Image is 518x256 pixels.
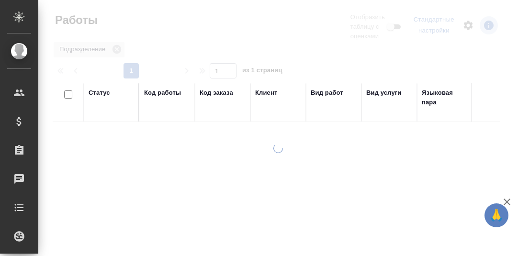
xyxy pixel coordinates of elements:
div: Языковая пара [422,88,468,107]
div: Клиент [255,88,277,98]
button: 🙏 [484,203,508,227]
div: Код заказа [200,88,233,98]
div: Вид работ [311,88,343,98]
div: Код работы [144,88,181,98]
span: 🙏 [488,205,505,225]
div: Статус [89,88,110,98]
div: Вид услуги [366,88,402,98]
